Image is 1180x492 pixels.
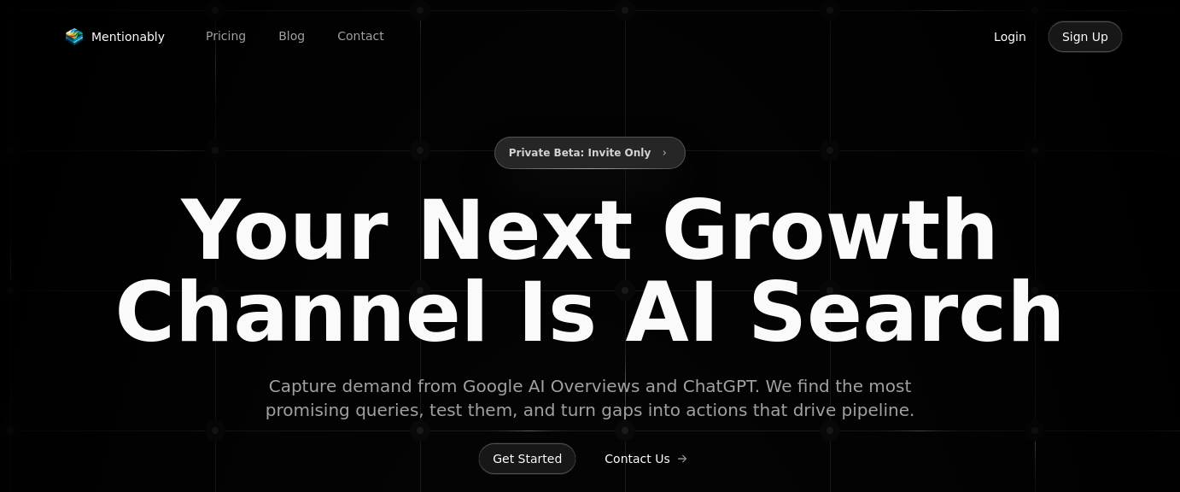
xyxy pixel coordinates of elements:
a: Contact [324,23,397,50]
button: Get Started [478,442,576,475]
a: Pricing [192,23,260,50]
button: Sign Up [1048,20,1123,53]
a: Mentionably [57,25,172,49]
button: Contact Us [590,442,701,475]
button: Login [979,20,1041,53]
span: Private Beta: Invite Only [509,143,651,163]
span: Your Next Growth Channel Is AI Search [98,190,1082,354]
img: Mentionably logo [64,28,85,45]
a: Blog [265,23,318,50]
span: Mentionably [91,28,165,45]
span: Contact Us [605,450,669,467]
span: Capture demand from Google AI Overviews and ChatGPT. We find the most promising queries, test the... [262,374,918,422]
button: Private Beta: Invite Only [494,137,686,169]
